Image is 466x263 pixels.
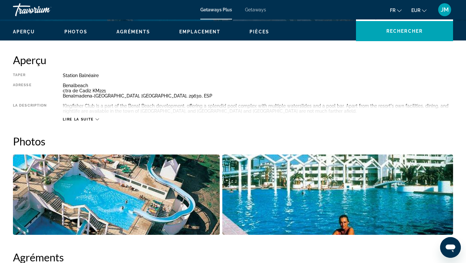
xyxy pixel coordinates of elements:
span: Aperçu [13,29,35,34]
button: Change currency [411,6,427,15]
div: Benalbeach ctra de Cadiz KM221 Benalmadena-[GEOGRAPHIC_DATA], [GEOGRAPHIC_DATA], 29630, ESP [63,83,453,98]
span: JM [441,6,449,13]
button: Emplacement [179,29,220,35]
span: Agréments [116,29,150,34]
button: Change language [390,6,402,15]
button: Pièces [250,29,269,35]
button: Lire la suite [63,117,99,122]
a: Getaways Plus [200,7,232,12]
iframe: Bouton de lancement de la fenêtre de messagerie [440,237,461,258]
button: Open full-screen image slider [222,154,453,235]
button: Rechercher [356,21,453,41]
button: Aperçu [13,29,35,35]
span: EUR [411,8,420,13]
div: Station balnéaire [63,73,453,78]
button: Photos [64,29,88,35]
span: Lire la suite [63,117,94,121]
button: User Menu [436,3,453,17]
span: Photos [64,29,88,34]
a: Travorium [13,1,78,18]
h2: Photos [13,135,453,148]
button: Open full-screen image slider [13,154,220,235]
div: La description [13,103,47,114]
span: Rechercher [386,29,423,34]
div: Adresse [13,83,47,98]
span: fr [390,8,395,13]
span: Emplacement [179,29,220,34]
span: Pièces [250,29,269,34]
button: Agréments [116,29,150,35]
div: Kingfisher Club is a part of the Benal Beach development, offering a splendid pool complex with m... [63,103,453,114]
div: Taper [13,73,47,78]
a: Getaways [245,7,266,12]
h2: Aperçu [13,53,453,66]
